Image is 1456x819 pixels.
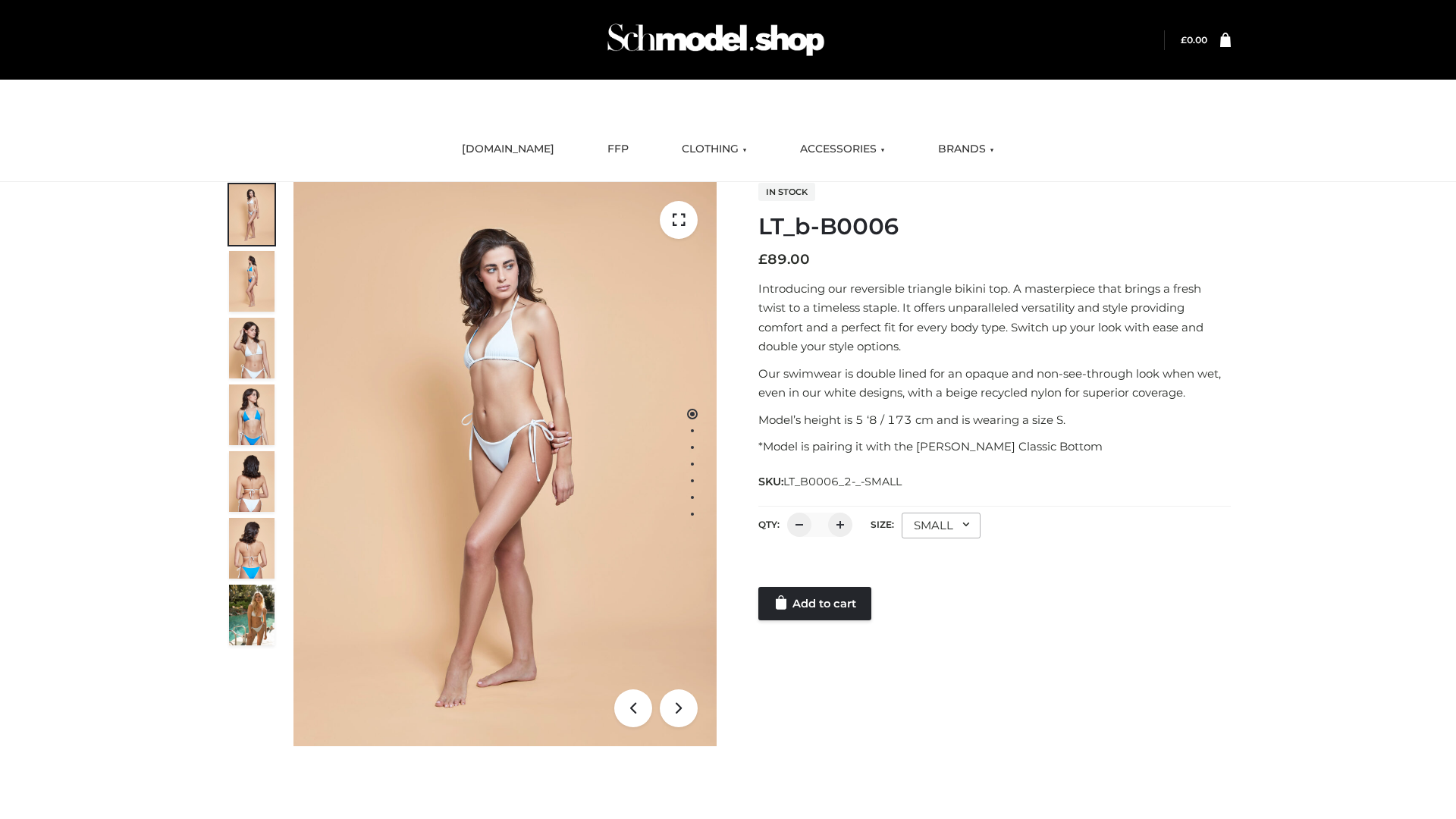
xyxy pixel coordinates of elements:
[758,587,871,620] a: Add to cart
[602,10,830,70] img: Schmodel Admin 964
[229,251,275,312] img: ArielClassicBikiniTop_CloudNine_AzureSky_OW114ECO_2-scaled.jpg
[758,279,1231,356] p: Introducing our reversible triangle bikini top. A masterpiece that brings a fresh twist to a time...
[783,475,902,488] span: LT_B0006_2-_-SMALL
[1181,34,1207,45] a: £0.00
[758,519,780,530] label: QTY:
[789,133,896,166] a: ACCESSORIES
[902,513,981,538] div: SMALL
[229,518,275,579] img: ArielClassicBikiniTop_CloudNine_AzureSky_OW114ECO_8-scaled.jpg
[670,133,758,166] a: CLOTHING
[758,410,1231,430] p: Model’s height is 5 ‘8 / 173 cm and is wearing a size S.
[596,133,640,166] a: FFP
[450,133,566,166] a: [DOMAIN_NAME]
[293,182,717,746] img: ArielClassicBikiniTop_CloudNine_AzureSky_OW114ECO_1
[229,451,275,512] img: ArielClassicBikiniTop_CloudNine_AzureSky_OW114ECO_7-scaled.jpg
[229,318,275,378] img: ArielClassicBikiniTop_CloudNine_AzureSky_OW114ECO_3-scaled.jpg
[758,364,1231,403] p: Our swimwear is double lined for an opaque and non-see-through look when wet, even in our white d...
[758,437,1231,457] p: *Model is pairing it with the [PERSON_NAME] Classic Bottom
[229,585,275,645] img: Arieltop_CloudNine_AzureSky2.jpg
[927,133,1006,166] a: BRANDS
[871,519,894,530] label: Size:
[758,213,1231,240] h1: LT_b-B0006
[758,251,810,268] bdi: 89.00
[1181,34,1207,45] bdi: 0.00
[758,183,815,201] span: In stock
[758,472,903,491] span: SKU:
[758,251,767,268] span: £
[229,384,275,445] img: ArielClassicBikiniTop_CloudNine_AzureSky_OW114ECO_4-scaled.jpg
[229,184,275,245] img: ArielClassicBikiniTop_CloudNine_AzureSky_OW114ECO_1-scaled.jpg
[1181,34,1187,45] span: £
